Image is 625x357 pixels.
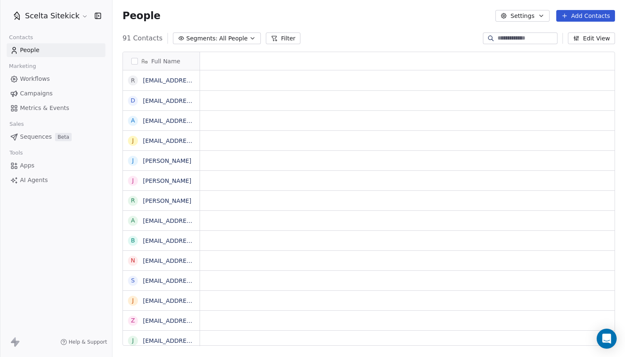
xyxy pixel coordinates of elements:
div: Full Name [123,52,200,70]
button: Filter [266,32,300,44]
span: Beta [55,133,72,141]
button: Add Contacts [556,10,615,22]
div: J [132,156,134,165]
span: Full Name [151,57,180,65]
a: [EMAIL_ADDRESS][DOMAIN_NAME] [143,237,245,244]
a: Help & Support [60,339,107,345]
a: SequencesBeta [7,130,105,144]
div: d [131,96,135,105]
div: J [132,176,134,185]
a: AI Agents [7,173,105,187]
span: People [20,46,40,55]
span: Tools [6,147,26,159]
a: [EMAIL_ADDRESS][DOMAIN_NAME] [143,97,245,104]
a: Metrics & Events [7,101,105,115]
span: AI Agents [20,176,48,185]
span: People [122,10,160,22]
div: s [131,276,135,285]
span: 91 Contacts [122,33,162,43]
div: a [131,116,135,125]
button: Settings [495,10,549,22]
span: Segments: [186,34,217,43]
a: [PERSON_NAME] [143,157,191,164]
span: Scelta Sitekick [25,10,80,21]
a: Apps [7,159,105,172]
span: Campaigns [20,89,52,98]
a: [EMAIL_ADDRESS][DOMAIN_NAME] [143,117,245,124]
div: grid [123,70,200,346]
a: [PERSON_NAME] [143,197,191,204]
div: n [131,256,135,265]
a: [EMAIL_ADDRESS][DOMAIN_NAME] [143,137,245,144]
a: [EMAIL_ADDRESS][DOMAIN_NAME] [143,217,245,224]
span: Apps [20,161,35,170]
a: [EMAIL_ADDRESS][DOMAIN_NAME] [143,257,245,264]
button: Scelta Sitekick [10,9,89,23]
a: [EMAIL_ADDRESS][DOMAIN_NAME] [143,277,245,284]
a: [EMAIL_ADDRESS][DOMAIN_NAME] [143,337,245,344]
div: j [132,296,134,305]
span: Sequences [20,132,52,141]
a: People [7,43,105,57]
span: Workflows [20,75,50,83]
span: Help & Support [69,339,107,345]
span: Sales [6,118,27,130]
span: Metrics & Events [20,104,69,112]
a: [EMAIL_ADDRESS][DOMAIN_NAME] [143,297,245,304]
div: a [131,216,135,225]
span: All People [219,34,247,43]
span: Contacts [5,31,37,44]
div: j [132,336,134,345]
a: [PERSON_NAME] [143,177,191,184]
a: [EMAIL_ADDRESS][DOMAIN_NAME] [143,317,245,324]
button: Edit View [568,32,615,44]
a: Workflows [7,72,105,86]
div: r [131,76,135,85]
a: Campaigns [7,87,105,100]
div: j [132,136,134,145]
div: b [131,236,135,245]
div: Open Intercom Messenger [597,329,617,349]
a: [EMAIL_ADDRESS][DOMAIN_NAME] [143,77,245,84]
div: z [131,316,135,325]
img: SCELTA%20ICON%20for%20Welcome%20Screen%20(1).png [12,11,22,21]
div: R [131,196,135,205]
span: Marketing [5,60,40,72]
